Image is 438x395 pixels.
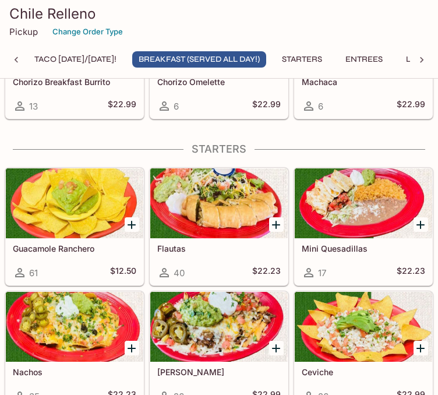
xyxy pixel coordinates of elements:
button: Add Flautas [269,217,284,232]
span: 6 [318,101,323,112]
div: Carne Asada Fries [150,292,288,362]
h5: Nachos [13,367,136,377]
span: 40 [174,267,185,278]
span: 17 [318,267,326,278]
h5: Mini Quesadillas [302,244,425,253]
p: Pickup [9,26,38,37]
h5: $22.23 [397,266,425,280]
button: Add Ceviche [414,341,428,355]
div: Flautas [150,168,288,238]
h5: Guacamole Ranchero [13,244,136,253]
a: Guacamole Ranchero61$12.50 [5,168,144,285]
button: Change Order Type [47,23,128,41]
button: Entrees [338,51,390,68]
a: Flautas40$22.23 [150,168,288,285]
h5: $22.99 [108,99,136,113]
h5: [PERSON_NAME] [157,367,281,377]
h5: Machaca [302,77,425,87]
h5: Chorizo Breakfast Burrito [13,77,136,87]
button: Taco [DATE]/[DATE]! [28,51,123,68]
div: Ceviche [295,292,432,362]
div: Mini Quesadillas [295,168,432,238]
a: Mini Quesadillas17$22.23 [294,168,433,285]
h3: Chile Relleno [9,5,429,23]
span: 6 [174,101,179,112]
div: Nachos [6,292,143,362]
h5: $22.99 [397,99,425,113]
h5: Flautas [157,244,281,253]
div: Guacamole Ranchero [6,168,143,238]
h5: $22.23 [252,266,281,280]
button: Starters [275,51,328,68]
h5: $22.99 [252,99,281,113]
h4: Starters [5,143,433,156]
button: Breakfast (Served ALL DAY!) [132,51,266,68]
button: Add Guacamole Ranchero [125,217,139,232]
span: 61 [29,267,38,278]
h5: Chorizo Omelette [157,77,281,87]
button: Add Mini Quesadillas [414,217,428,232]
button: Add Carne Asada Fries [269,341,284,355]
h5: $12.50 [110,266,136,280]
button: Add Nachos [125,341,139,355]
span: 13 [29,101,38,112]
h5: Ceviche [302,367,425,377]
